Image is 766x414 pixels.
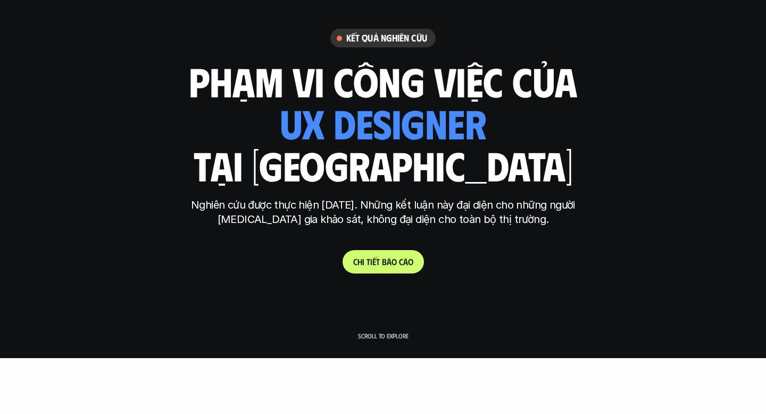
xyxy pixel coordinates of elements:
[194,143,573,187] h1: tại [GEOGRAPHIC_DATA]
[189,59,577,103] h1: phạm vi công việc của
[346,32,427,44] h6: Kết quả nghiên cứu
[358,332,409,340] p: Scroll to explore
[343,250,424,274] a: Chitiếtbáocáo
[184,198,582,227] p: Nghiên cứu được thực hiện [DATE]. Những kết luận này đại diện cho những người [MEDICAL_DATA] gia ...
